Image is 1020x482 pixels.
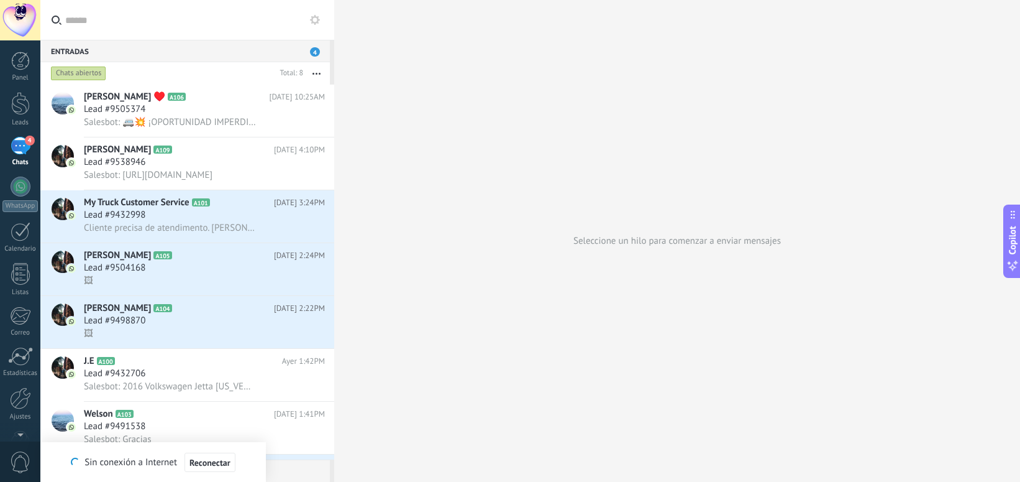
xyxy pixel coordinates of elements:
[51,66,106,81] div: Chats abiertos
[153,304,171,312] span: A104
[40,85,334,137] a: avataricon[PERSON_NAME] ♥️A106[DATE] 10:25AMLead #9505374Salesbot: 🚐💥 ¡OPORTUNIDAD IMPERDIBLE! 💥🚐...
[2,245,39,253] div: Calendario
[2,329,39,337] div: Correo
[84,420,145,433] span: Lead #9491538
[2,119,39,127] div: Leads
[274,249,325,262] span: [DATE] 2:24PM
[40,402,334,454] a: avatariconWelsonA103[DATE] 1:41PMLead #9491538Salesbot: Gracias
[2,200,38,212] div: WhatsApp
[84,381,257,392] span: Salesbot: 2016 Volkswagen Jetta [US_VEHICLE_IDENTIFICATION_NUMBER] 139,462 4-CYL, PZEV, 1.8T FWD ...
[84,302,151,315] span: [PERSON_NAME]
[84,408,113,420] span: Welson
[40,40,330,62] div: Entradas
[274,408,325,420] span: [DATE] 1:41PM
[116,410,134,418] span: A103
[84,197,189,209] span: My Truck Customer Service
[97,357,115,365] span: A100
[84,116,257,128] span: Salesbot: 🚐💥 ¡OPORTUNIDAD IMPERDIBLE! 💥🚐 ¿Necesitas espacio, potencia y confiabilidad? ¡Esta 2018...
[192,198,210,206] span: A101
[303,62,330,85] button: Más
[67,264,76,273] img: icon
[84,249,151,262] span: [PERSON_NAME]
[269,91,325,103] span: [DATE] 10:25AM
[84,315,145,327] span: Lead #9498870
[189,458,230,467] span: Reconectar
[153,146,171,154] span: A109
[1006,226,1019,254] span: Copilot
[84,144,151,156] span: [PERSON_NAME]
[2,159,39,167] div: Chats
[282,355,325,368] span: Ayer 1:42PM
[84,275,93,287] span: 🖼
[25,136,35,146] span: 4
[2,413,39,421] div: Ajustes
[275,67,303,80] div: Total: 8
[67,423,76,432] img: icon
[2,74,39,82] div: Panel
[274,197,325,209] span: [DATE] 3:24PM
[84,91,165,103] span: [PERSON_NAME] ♥️
[84,368,145,380] span: Lead #9432706
[84,222,257,234] span: Cliente precisa de atendimento. [PERSON_NAME] [PHONE_NUMBER]
[274,302,325,315] span: [DATE] 2:22PM
[84,328,93,340] span: 🖼
[84,433,152,445] span: Salesbot: Gracias
[40,190,334,243] a: avatariconMy Truck Customer ServiceA101[DATE] 3:24PMLead #9432998Cliente precisa de atendimento. ...
[2,289,39,297] div: Listas
[71,452,235,473] div: Sin conexión a Internet
[153,251,171,259] span: A105
[40,349,334,401] a: avatariconJ.EA100Ayer 1:42PMLead #9432706Salesbot: 2016 Volkswagen Jetta [US_VEHICLE_IDENTIFICATI...
[67,211,76,220] img: icon
[168,93,186,101] span: A106
[84,103,145,116] span: Lead #9505374
[84,262,145,274] span: Lead #9504168
[67,159,76,167] img: icon
[2,369,39,378] div: Estadísticas
[67,106,76,114] img: icon
[40,243,334,295] a: avataricon[PERSON_NAME]A105[DATE] 2:24PMLead #9504168🖼
[84,209,145,221] span: Lead #9432998
[184,453,235,473] button: Reconectar
[40,137,334,190] a: avataricon[PERSON_NAME]A109[DATE] 4:10PMLead #9538946Salesbot: [URL][DOMAIN_NAME]
[84,156,145,169] span: Lead #9538946
[274,144,325,156] span: [DATE] 4:10PM
[40,296,334,348] a: avataricon[PERSON_NAME]A104[DATE] 2:22PMLead #9498870🖼
[84,169,212,181] span: Salesbot: [URL][DOMAIN_NAME]
[67,317,76,326] img: icon
[310,47,320,57] span: 4
[67,370,76,379] img: icon
[84,355,94,368] span: J.E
